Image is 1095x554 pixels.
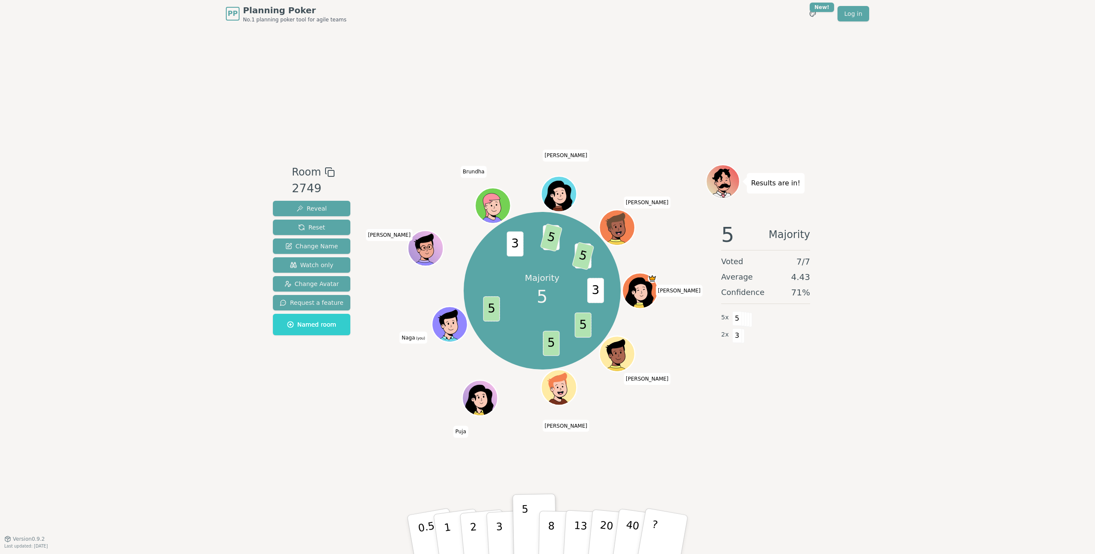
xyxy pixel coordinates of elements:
[543,331,560,356] span: 5
[732,328,742,343] span: 3
[415,337,425,340] span: (you)
[292,180,334,197] div: 2749
[273,201,350,216] button: Reveal
[280,298,343,307] span: Request a feature
[791,286,810,298] span: 71 %
[769,224,810,245] span: Majority
[791,271,810,283] span: 4.43
[13,536,45,542] span: Version 0.9.2
[296,204,327,213] span: Reveal
[572,242,595,271] span: 5
[648,274,657,283] span: Richa is the host
[273,238,350,254] button: Change Name
[4,536,45,542] button: Version0.9.2
[461,166,487,178] span: Click to change your name
[285,242,338,250] span: Change Name
[290,261,334,269] span: Watch only
[540,223,563,252] span: 5
[433,307,467,341] button: Click to change your avatar
[226,4,346,23] a: PPPlanning PokerNo.1 planning poker tool for agile teams
[751,177,800,189] p: Results are in!
[721,313,729,322] span: 5 x
[721,224,734,245] span: 5
[656,285,703,297] span: Click to change your name
[805,6,820,21] button: New!
[507,232,524,257] span: 3
[292,164,321,180] span: Room
[525,272,559,284] p: Majority
[721,286,764,298] span: Confidence
[273,276,350,292] button: Change Avatar
[243,4,346,16] span: Planning Poker
[366,229,413,241] span: Click to change your name
[721,256,743,268] span: Voted
[721,271,753,283] span: Average
[298,223,325,232] span: Reset
[522,503,529,549] p: 5
[228,9,237,19] span: PP
[287,320,336,329] span: Named room
[838,6,869,21] a: Log in
[587,278,604,304] span: 3
[537,284,547,310] span: 5
[453,426,468,438] span: Click to change your name
[284,280,339,288] span: Change Avatar
[796,256,810,268] span: 7 / 7
[810,3,834,12] div: New!
[273,220,350,235] button: Reset
[624,197,671,208] span: Click to change your name
[721,330,729,340] span: 2 x
[542,420,589,432] span: Click to change your name
[575,313,592,338] span: 5
[273,314,350,335] button: Named room
[732,311,742,326] span: 5
[243,16,346,23] span: No.1 planning poker tool for agile teams
[542,149,589,161] span: Click to change your name
[624,373,671,385] span: Click to change your name
[483,297,500,322] span: 5
[273,295,350,310] button: Request a feature
[273,257,350,273] button: Watch only
[400,332,427,344] span: Click to change your name
[4,544,48,548] span: Last updated: [DATE]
